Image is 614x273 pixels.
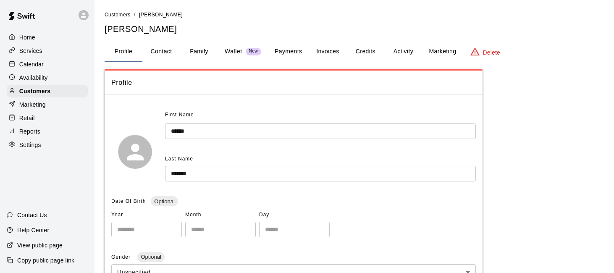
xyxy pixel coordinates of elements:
p: Wallet [225,47,242,56]
a: Availability [7,71,88,84]
p: Delete [483,48,500,57]
a: Calendar [7,58,88,71]
a: Retail [7,112,88,124]
a: Reports [7,125,88,138]
p: Help Center [17,226,49,234]
a: Settings [7,139,88,151]
p: Home [19,33,35,42]
a: Customers [7,85,88,97]
button: Profile [105,42,142,62]
span: Date Of Birth [111,198,146,204]
p: Copy public page link [17,256,74,265]
span: [PERSON_NAME] [139,12,183,18]
p: Customers [19,87,50,95]
p: Retail [19,114,35,122]
div: basic tabs example [105,42,604,62]
p: Contact Us [17,211,47,219]
span: Optional [151,198,178,205]
span: Profile [111,77,476,88]
p: Settings [19,141,41,149]
li: / [134,10,136,19]
p: Marketing [19,100,46,109]
span: Year [111,208,182,222]
button: Payments [268,42,309,62]
a: Marketing [7,98,88,111]
button: Invoices [309,42,346,62]
nav: breadcrumb [105,10,604,19]
button: Family [180,42,218,62]
button: Contact [142,42,180,62]
span: New [246,49,261,54]
span: Month [185,208,256,222]
h5: [PERSON_NAME] [105,24,604,35]
span: Customers [105,12,131,18]
span: Gender [111,254,132,260]
span: Last Name [165,156,193,162]
span: First Name [165,108,194,122]
p: Services [19,47,42,55]
span: Optional [137,254,164,260]
a: Services [7,45,88,57]
button: Marketing [422,42,463,62]
span: Day [259,208,330,222]
a: Home [7,31,88,44]
button: Credits [346,42,384,62]
p: Reports [19,127,40,136]
button: Activity [384,42,422,62]
p: View public page [17,241,63,249]
a: Customers [105,11,131,18]
p: Calendar [19,60,44,68]
p: Availability [19,73,48,82]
